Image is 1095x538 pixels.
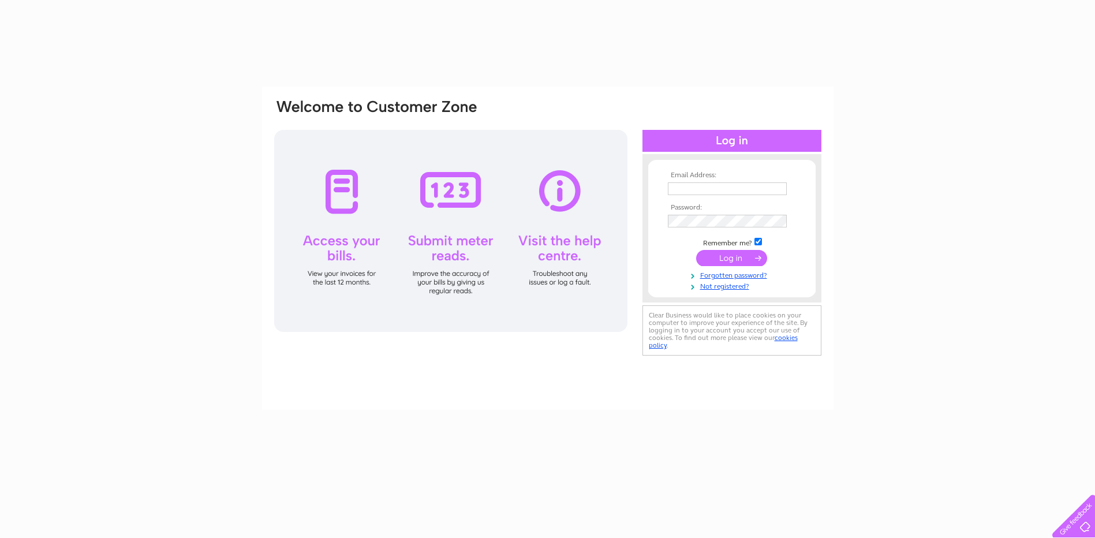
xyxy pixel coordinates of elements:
[665,171,799,180] th: Email Address:
[642,305,821,356] div: Clear Business would like to place cookies on your computer to improve your experience of the sit...
[668,280,799,291] a: Not registered?
[665,204,799,212] th: Password:
[668,269,799,280] a: Forgotten password?
[665,236,799,248] td: Remember me?
[696,250,767,266] input: Submit
[649,334,798,349] a: cookies policy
